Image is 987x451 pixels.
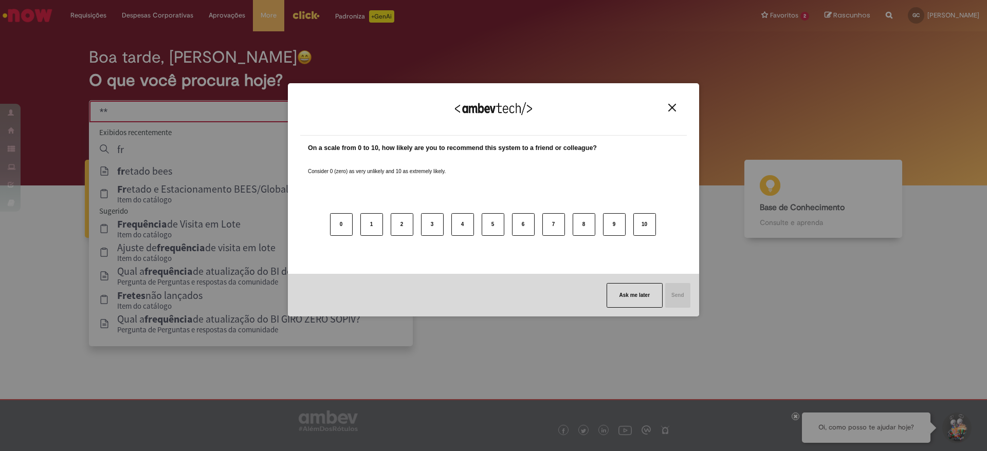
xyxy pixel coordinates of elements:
label: On a scale from 0 to 10, how likely are you to recommend this system to a friend or colleague? [308,143,597,153]
label: Consider 0 (zero) as very unlikely and 10 as extremely likely. [308,156,446,175]
button: 2 [391,213,413,236]
button: 9 [603,213,626,236]
button: 4 [451,213,474,236]
button: 0 [330,213,353,236]
img: Close [668,104,676,111]
button: 5 [482,213,504,236]
button: Close [665,103,679,112]
button: Ask me later [607,283,663,308]
img: Logo Ambevtech [455,102,532,115]
button: 7 [542,213,565,236]
button: 10 [633,213,656,236]
button: 3 [421,213,444,236]
button: 8 [573,213,595,236]
button: 1 [360,213,383,236]
button: 6 [512,213,535,236]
